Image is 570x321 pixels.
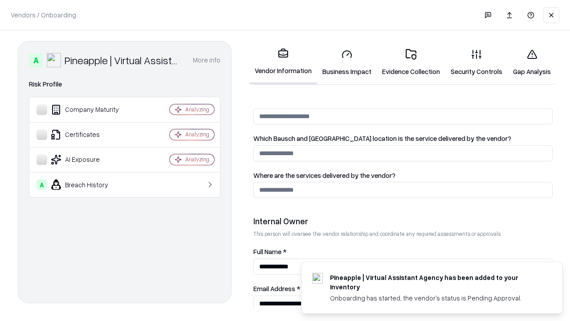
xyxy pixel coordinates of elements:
[330,293,541,303] div: Onboarding has started, the vendor's status is Pending Approval.
[253,230,553,238] p: This person will oversee the vendor relationship and coordinate any required assessments or appro...
[508,42,556,83] a: Gap Analysis
[65,53,182,67] div: Pineapple | Virtual Assistant Agency
[377,42,445,83] a: Evidence Collection
[253,216,553,226] div: Internal Owner
[193,52,220,68] button: More info
[185,106,209,113] div: Analyzing
[37,129,143,140] div: Certificates
[47,53,61,67] img: Pineapple | Virtual Assistant Agency
[317,42,377,83] a: Business Impact
[249,41,317,84] a: Vendor Information
[253,248,553,255] label: Full Name *
[29,79,220,90] div: Risk Profile
[37,154,143,165] div: AI Exposure
[37,179,47,190] div: A
[37,179,143,190] div: Breach History
[29,53,43,67] div: A
[330,273,541,292] div: Pineapple | Virtual Assistant Agency has been added to your inventory
[185,156,209,163] div: Analyzing
[11,10,76,20] p: Vendors / Onboarding
[185,131,209,138] div: Analyzing
[37,104,143,115] div: Company Maturity
[445,42,508,83] a: Security Controls
[312,273,323,284] img: trypineapple.com
[253,172,553,179] label: Where are the services delivered by the vendor?
[253,285,553,292] label: Email Address *
[253,135,553,142] label: Which Bausch and [GEOGRAPHIC_DATA] location is the service delivered by the vendor?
